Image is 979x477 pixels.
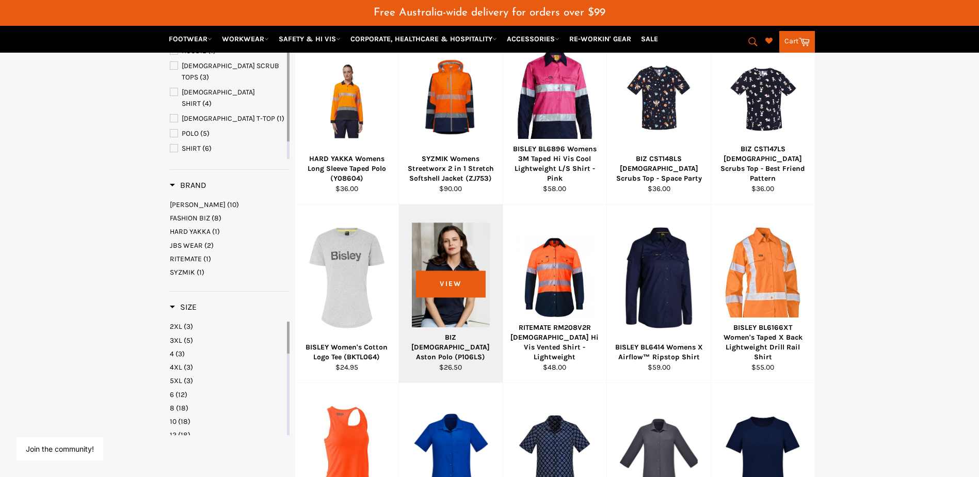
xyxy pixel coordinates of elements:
a: 3XL [170,336,285,345]
a: BIZ Ladies Aston Polo (P106LS)BIZ [DEMOGRAPHIC_DATA] Aston Polo (P106LS)$26.50View [398,204,503,383]
a: FOOTWEAR [165,30,216,48]
a: ACCESSORIES [503,30,564,48]
span: 6 [170,390,174,399]
a: RITEMATE [170,254,290,264]
span: POLO [182,129,199,138]
div: BISLEY BL6166XT Women's Taped X Back Lightweight Drill Rail Shirt [717,323,808,362]
span: FASHION BIZ [170,214,210,222]
span: (1) [212,227,220,236]
span: (5) [184,336,193,345]
span: (1) [208,46,216,55]
a: SYZMIK Womens Streetworx 2 in 1 Stretch Softshell Jacket (ZJ753)SYZMIK Womens Streetworx 2 in 1 S... [398,26,503,204]
span: Brand [170,180,206,190]
span: (5) [200,129,210,138]
span: (2) [204,241,214,250]
h3: Size [170,302,197,312]
a: BISLEY BL6896 Womens 3M Taped Hi Vis Cool Lightweight L/S Shirt - PinkBISLEY BL6896 Womens 3M Tap... [503,26,607,204]
span: (1) [203,255,211,263]
span: (3) [184,363,193,372]
a: 4XL [170,362,285,372]
a: SHIRTS [170,158,285,169]
span: (4) [202,99,212,108]
a: 5XL [170,376,285,386]
span: [DEMOGRAPHIC_DATA] SCRUB TOPS [182,61,279,82]
span: (1) [197,268,204,277]
span: 5XL [170,376,182,385]
a: JBS WEAR [170,241,290,250]
a: 8 [170,403,285,413]
span: (10) [227,200,239,209]
a: BISLEY BL6414 Womens X Airflow™ Ripstop ShirtBISLEY BL6414 Womens X Airflow™ Ripstop Shirt$59.00 [606,204,711,383]
span: 4XL [170,363,182,372]
a: SYZMIK [170,267,290,277]
a: HARD YAKKA [170,227,290,236]
span: 4 [170,349,174,358]
a: SALE [637,30,662,48]
div: BIZ CST148LS [DEMOGRAPHIC_DATA] Scrubs Top - Space Party [614,154,704,184]
a: POLO [170,128,285,139]
span: 2XL [170,322,182,331]
span: (8) [212,214,221,222]
a: FASHION BIZ [170,213,290,223]
a: LADIES SHIRT [170,87,285,109]
span: (12) [175,390,187,399]
a: CORPORATE, HEALTHCARE & HOSPITALITY [346,30,501,48]
a: HARD YAKKA Womens Long Sleeve Taped Polo (Y08604)HARD YAKKA Womens Long Sleeve Taped Polo (Y08604... [295,26,399,204]
a: Cart [779,31,815,53]
span: (3) [200,73,209,82]
a: 10 [170,417,285,426]
a: BIZ CST148LS Ladies Scrubs Top - Space PartyBIZ CST148LS [DEMOGRAPHIC_DATA] Scrubs Top - Space Pa... [606,26,711,204]
span: HARD YAKKA [170,227,211,236]
span: SHIRT [182,144,201,153]
div: RITEMATE RM208V2R [DEMOGRAPHIC_DATA] Hi Vis Vented Shirt - Lightweight [509,323,600,362]
div: BIZ CST147LS [DEMOGRAPHIC_DATA] Scrubs Top - Best Friend Pattern [717,144,808,184]
div: HARD YAKKA Womens Long Sleeve Taped Polo (Y08604) [301,154,392,184]
div: BISLEY Women's Cotton Logo Tee (BKTL064) [301,342,392,362]
span: (18) [176,404,188,412]
a: 6 [170,390,285,400]
span: SYZMIK [170,268,195,277]
a: SHIRT [170,143,285,154]
span: (6) [202,144,212,153]
span: RITEMATE [170,255,202,263]
span: JBS WEAR [170,241,203,250]
span: (1) [277,114,284,123]
a: BISLEY [170,200,290,210]
span: 8 [170,404,174,412]
div: BISLEY BL6896 Womens 3M Taped Hi Vis Cool Lightweight L/S Shirt - Pink [509,144,600,184]
a: 12 [170,430,285,440]
a: LADIES T-TOP [170,113,285,124]
div: BISLEY BL6414 Womens X Airflow™ Ripstop Shirt [614,342,704,362]
span: (3) [184,376,193,385]
a: WORKWEAR [218,30,273,48]
span: HOODIE [182,46,206,55]
span: (3) [175,349,185,358]
span: 10 [170,417,176,426]
span: 3XL [170,336,182,345]
span: [PERSON_NAME] [170,200,226,209]
a: RITEMATE RM208V2R Ladies Hi Vis Vented Shirt - LightweightRITEMATE RM208V2R [DEMOGRAPHIC_DATA] Hi... [503,204,607,383]
a: 4 [170,349,285,359]
span: [DEMOGRAPHIC_DATA] T-TOP [182,114,275,123]
a: BISLEY BL6166XT Women's Taped X Back Lightweight Drill Rail ShirtBISLEY BL6166XT Women's Taped X ... [711,204,815,383]
a: BISLEY Women's Cotton Logo Tee (BKTL064)BISLEY Women's Cotton Logo Tee (BKTL064)$24.95 [295,204,399,383]
a: RE-WORKIN' GEAR [565,30,635,48]
a: 2XL [170,322,285,331]
span: (3) [184,322,193,331]
span: Free Australia-wide delivery for orders over $99 [374,7,605,18]
span: (18) [178,417,190,426]
a: BIZ CST147LS Ladies Scrubs Top - Best Friend PatternBIZ CST147LS [DEMOGRAPHIC_DATA] Scrubs Top - ... [711,26,815,204]
a: LADIES SCRUB TOPS [170,60,285,83]
span: [DEMOGRAPHIC_DATA] SHIRT [182,88,255,108]
span: 12 [170,431,176,439]
div: BIZ [DEMOGRAPHIC_DATA] Aston Polo (P106LS) [406,332,496,362]
span: (18) [178,431,190,439]
button: Join the community! [26,444,94,453]
div: SYZMIK Womens Streetworx 2 in 1 Stretch Softshell Jacket (ZJ753) [406,154,496,184]
a: SAFETY & HI VIS [275,30,345,48]
h3: Brand [170,180,206,190]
